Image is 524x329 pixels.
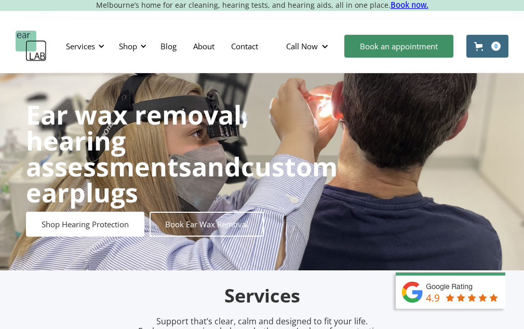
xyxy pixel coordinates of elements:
div: Call Now [286,41,318,51]
a: Blog [152,31,185,61]
a: Shop Hearing Protection [26,212,144,237]
div: Shop [113,31,150,62]
a: Book Ear Wax Removal [150,212,264,237]
div: Services [60,31,108,62]
strong: Ear wax removal, hearing assessments [26,97,249,184]
div: Call Now [278,31,339,62]
div: Services [66,41,95,51]
h1: and [26,102,338,205]
div: Shop [119,41,137,51]
a: About [185,31,223,61]
a: Book an appointment [344,35,453,58]
a: Open cart [466,35,508,58]
a: Contact [223,31,266,61]
a: home [16,31,47,62]
strong: custom earplugs [26,149,338,210]
div: 0 [491,42,501,51]
h2: Services [18,284,506,308]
